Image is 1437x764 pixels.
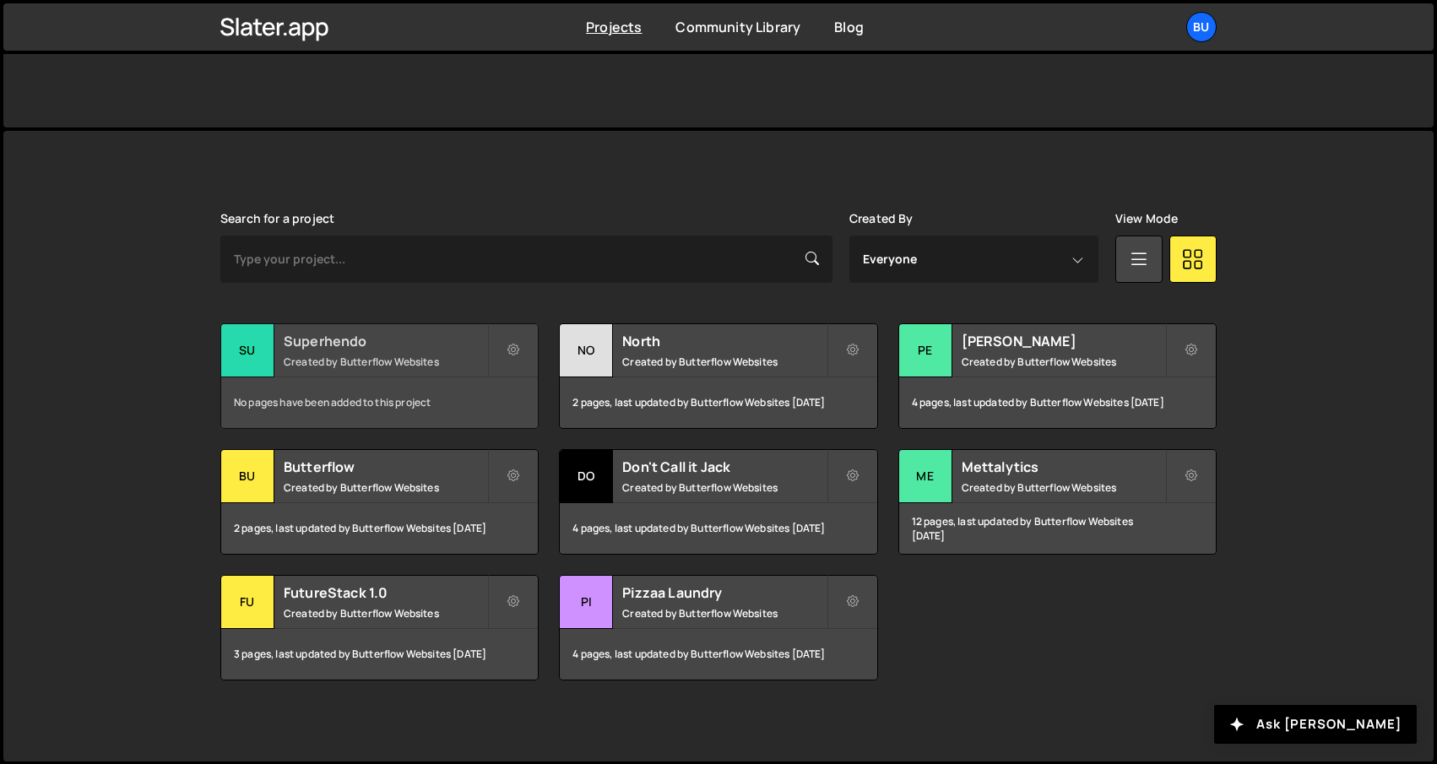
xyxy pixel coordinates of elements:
small: Created by Butterflow Websites [622,480,826,495]
h2: Don't Call it Jack [622,458,826,476]
a: No North Created by Butterflow Websites 2 pages, last updated by Butterflow Websites [DATE] [559,323,877,429]
small: Created by Butterflow Websites [284,480,487,495]
a: Projects [586,18,642,36]
div: 4 pages, last updated by Butterflow Websites [DATE] [560,629,876,680]
small: Created by Butterflow Websites [962,355,1165,369]
h2: Butterflow [284,458,487,476]
div: Fu [221,576,274,629]
h2: Mettalytics [962,458,1165,476]
small: Created by Butterflow Websites [284,355,487,369]
a: Pi Pizzaa Laundry Created by Butterflow Websites 4 pages, last updated by Butterflow Websites [DATE] [559,575,877,680]
a: Bu [1186,12,1217,42]
input: Type your project... [220,236,832,283]
a: Community Library [675,18,800,36]
a: Blog [834,18,864,36]
div: 2 pages, last updated by Butterflow Websites [DATE] [221,503,538,554]
div: Bu [221,450,274,503]
small: Created by Butterflow Websites [962,480,1165,495]
div: Pe [899,324,952,377]
div: 4 pages, last updated by Butterflow Websites [DATE] [899,377,1216,428]
a: Me Mettalytics Created by Butterflow Websites 12 pages, last updated by Butterflow Websites [DATE] [898,449,1217,555]
div: 3 pages, last updated by Butterflow Websites [DATE] [221,629,538,680]
h2: [PERSON_NAME] [962,332,1165,350]
div: Do [560,450,613,503]
a: Do Don't Call it Jack Created by Butterflow Websites 4 pages, last updated by Butterflow Websites... [559,449,877,555]
h2: Superhendo [284,332,487,350]
div: 12 pages, last updated by Butterflow Websites [DATE] [899,503,1216,554]
label: Search for a project [220,212,334,225]
a: Bu Butterflow Created by Butterflow Websites 2 pages, last updated by Butterflow Websites [DATE] [220,449,539,555]
div: 4 pages, last updated by Butterflow Websites [DATE] [560,503,876,554]
div: No pages have been added to this project [221,377,538,428]
a: Pe [PERSON_NAME] Created by Butterflow Websites 4 pages, last updated by Butterflow Websites [DATE] [898,323,1217,429]
div: Me [899,450,952,503]
a: Fu FutureStack 1.0 Created by Butterflow Websites 3 pages, last updated by Butterflow Websites [D... [220,575,539,680]
h2: Pizzaa Laundry [622,583,826,602]
small: Created by Butterflow Websites [622,606,826,620]
small: Created by Butterflow Websites [622,355,826,369]
button: Ask [PERSON_NAME] [1214,705,1417,744]
div: Pi [560,576,613,629]
h2: FutureStack 1.0 [284,583,487,602]
small: Created by Butterflow Websites [284,606,487,620]
div: 2 pages, last updated by Butterflow Websites [DATE] [560,377,876,428]
div: Su [221,324,274,377]
a: Su Superhendo Created by Butterflow Websites No pages have been added to this project [220,323,539,429]
h2: North [622,332,826,350]
label: View Mode [1115,212,1178,225]
div: No [560,324,613,377]
label: Created By [849,212,914,225]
